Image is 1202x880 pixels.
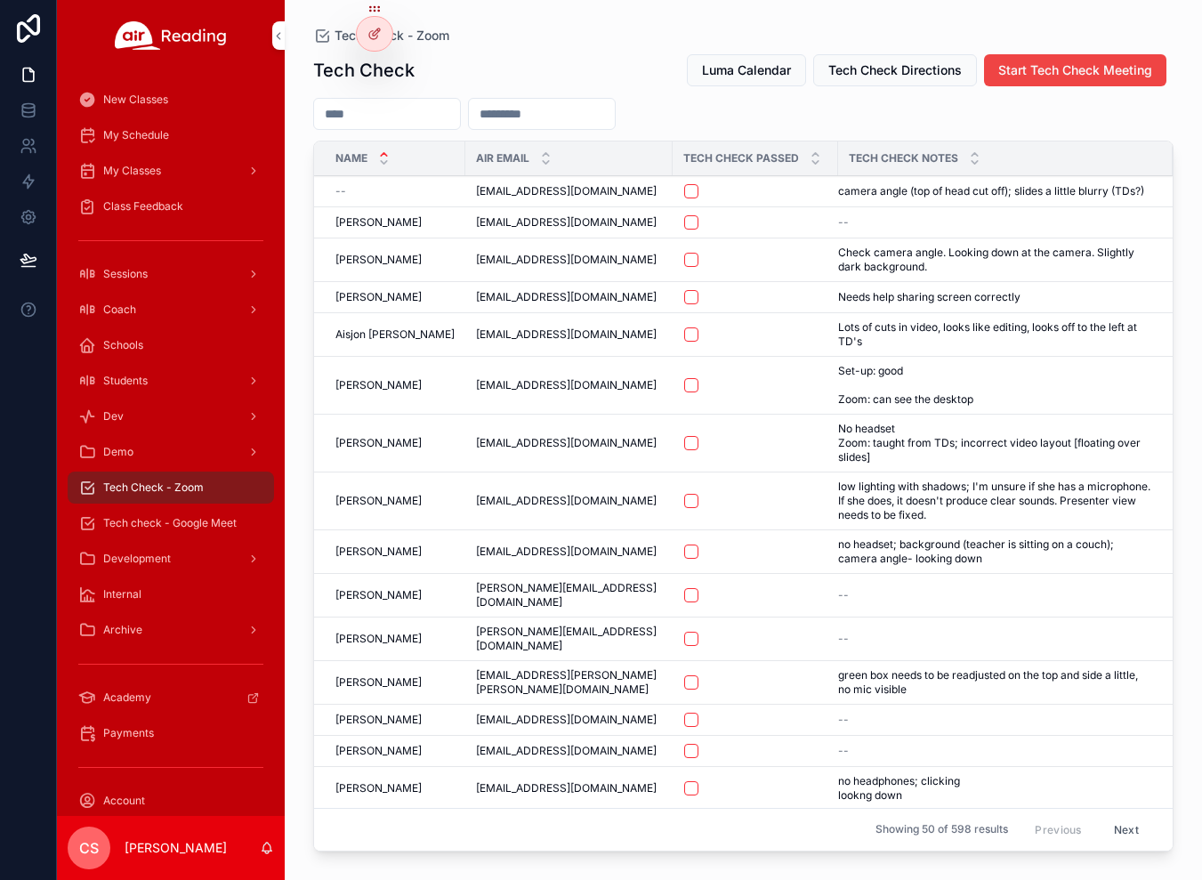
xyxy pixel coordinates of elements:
[335,781,455,795] a: [PERSON_NAME]
[313,27,449,44] a: Tech Check - Zoom
[476,713,657,727] span: [EMAIL_ADDRESS][DOMAIN_NAME]
[838,537,1151,566] span: no headset; background (teacher is sitting on a couch); camera angle- looking down
[476,781,662,795] a: [EMAIL_ADDRESS][DOMAIN_NAME]
[335,744,422,758] span: [PERSON_NAME]
[476,668,662,697] a: [EMAIL_ADDRESS][PERSON_NAME][PERSON_NAME][DOMAIN_NAME]
[476,253,662,267] a: [EMAIL_ADDRESS][DOMAIN_NAME]
[335,588,422,602] span: [PERSON_NAME]
[1101,816,1151,844] button: Next
[68,507,274,539] a: Tech check - Google Meet
[476,184,657,198] span: [EMAIL_ADDRESS][DOMAIN_NAME]
[68,365,274,397] a: Students
[476,327,662,342] a: [EMAIL_ADDRESS][DOMAIN_NAME]
[68,258,274,290] a: Sessions
[335,184,455,198] a: --
[103,516,237,530] span: Tech check - Google Meet
[335,184,346,198] span: --
[335,215,422,230] span: [PERSON_NAME]
[103,303,136,317] span: Coach
[875,823,1008,837] span: Showing 50 of 598 results
[57,71,285,816] div: scrollable content
[476,625,662,653] a: [PERSON_NAME][EMAIL_ADDRESS][DOMAIN_NAME]
[838,290,1020,304] span: Needs help sharing screen correctly
[103,587,141,601] span: Internal
[335,253,455,267] a: [PERSON_NAME]
[476,545,657,559] span: [EMAIL_ADDRESS][DOMAIN_NAME]
[476,744,662,758] a: [EMAIL_ADDRESS][DOMAIN_NAME]
[335,27,449,44] span: Tech Check - Zoom
[335,713,455,727] a: [PERSON_NAME]
[702,61,791,79] span: Luma Calendar
[838,774,1027,803] span: no headphones; clicking lookng down
[115,21,227,50] img: App logo
[335,588,455,602] a: [PERSON_NAME]
[476,436,657,450] span: [EMAIL_ADDRESS][DOMAIN_NAME]
[103,552,171,566] span: Development
[476,581,662,610] span: [PERSON_NAME][EMAIL_ADDRESS][DOMAIN_NAME]
[838,422,1151,464] a: No headset Zoom: taught from TDs; incorrect video layout [floating over slides]
[476,327,657,342] span: [EMAIL_ADDRESS][DOMAIN_NAME]
[476,290,657,304] span: [EMAIL_ADDRESS][DOMAIN_NAME]
[68,436,274,468] a: Demo
[103,726,154,740] span: Payments
[838,246,1151,274] a: Check camera angle. Looking down at the camera. Slightly dark background.
[838,215,849,230] span: --
[838,713,1151,727] a: --
[68,785,274,817] a: Account
[335,675,455,690] a: [PERSON_NAME]
[838,588,1151,602] a: --
[335,290,455,304] a: [PERSON_NAME]
[838,713,849,727] span: --
[335,378,455,392] a: [PERSON_NAME]
[476,545,662,559] a: [EMAIL_ADDRESS][DOMAIN_NAME]
[103,267,148,281] span: Sessions
[838,668,1151,697] span: green box needs to be readjusted on the top and side a little, no mic visible
[79,837,99,859] span: CS
[335,436,455,450] a: [PERSON_NAME]
[68,329,274,361] a: Schools
[335,151,367,166] span: Name
[838,480,1151,522] span: low lighting with shadows; I'm unsure if she has a microphone. If she does, it doesn't produce cl...
[476,436,662,450] a: [EMAIL_ADDRESS][DOMAIN_NAME]
[68,294,274,326] a: Coach
[476,378,657,392] span: [EMAIL_ADDRESS][DOMAIN_NAME]
[838,588,849,602] span: --
[103,409,124,424] span: Dev
[335,713,422,727] span: [PERSON_NAME]
[335,494,455,508] a: [PERSON_NAME]
[68,717,274,749] a: Payments
[335,290,422,304] span: [PERSON_NAME]
[68,119,274,151] a: My Schedule
[103,480,204,495] span: Tech Check - Zoom
[335,675,422,690] span: [PERSON_NAME]
[68,682,274,714] a: Academy
[984,54,1166,86] button: Start Tech Check Meeting
[335,327,455,342] span: Aisjon [PERSON_NAME]
[68,190,274,222] a: Class Feedback
[476,494,657,508] span: [EMAIL_ADDRESS][DOMAIN_NAME]
[476,494,662,508] a: [EMAIL_ADDRESS][DOMAIN_NAME]
[103,794,145,808] span: Account
[849,151,958,166] span: Tech Check Notes
[335,781,422,795] span: [PERSON_NAME]
[476,184,662,198] a: [EMAIL_ADDRESS][DOMAIN_NAME]
[68,472,274,504] a: Tech Check - Zoom
[103,164,161,178] span: My Classes
[838,290,1151,304] a: Needs help sharing screen correctly
[476,713,662,727] a: [EMAIL_ADDRESS][DOMAIN_NAME]
[68,84,274,116] a: New Classes
[335,215,455,230] a: [PERSON_NAME]
[68,400,274,432] a: Dev
[125,839,227,857] p: [PERSON_NAME]
[838,320,1151,349] a: Lots of cuts in video, looks like editing, looks off to the left at TD's
[838,774,1151,803] a: no headphones; clicking lookng down
[335,632,455,646] a: [PERSON_NAME]
[335,494,422,508] span: [PERSON_NAME]
[838,744,849,758] span: --
[103,199,183,214] span: Class Feedback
